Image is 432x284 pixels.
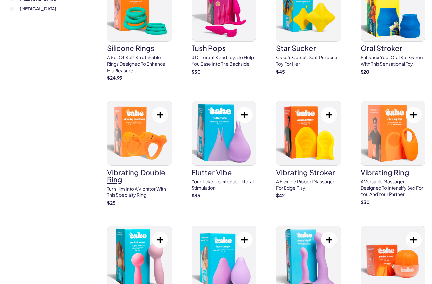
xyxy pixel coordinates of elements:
img: flutter vibe [192,101,256,165]
a: vibrating strokervibrating strokerA flexible ribbed massager for Edge play$42 [276,101,341,199]
h3: star sucker [276,44,341,52]
strong: $ 35 [192,192,200,198]
span: [MEDICAL_DATA] [20,4,56,13]
strong: $ 42 [276,192,285,198]
strong: $ 30 [361,199,370,205]
p: Turn him into a vibrator with this specialty ring [107,186,172,198]
p: A set of soft stretchable rings designed to enhance his pleasure [107,54,172,74]
h3: vibrating double ring [107,169,172,183]
img: vibrating stroker [276,101,341,165]
h3: silicone rings [107,44,172,52]
img: vibrating double ring [107,101,172,165]
a: vibrating ringvibrating ringA versatile massager designed to Intensify sex for you and your partn... [361,101,425,205]
a: vibrating double ringvibrating double ringTurn him into a vibrator with this specialty ring$25 [107,101,172,206]
p: A flexible ribbed massager for Edge play [276,178,341,191]
p: A versatile massager designed to Intensify sex for you and your partner [361,178,425,198]
p: 3 different sized toys to help you ease into the backside [192,54,256,67]
p: Your ticket to intense clitoral stimulation [192,178,256,191]
p: Enhance your oral sex game with this sensational toy [361,54,425,67]
img: vibrating ring [361,101,425,165]
h3: oral stroker [361,44,425,52]
p: Cake’s cutest dual-purpose toy for her [276,54,341,67]
strong: $ 30 [192,69,201,75]
a: flutter vibeflutter vibeYour ticket to intense clitoral stimulation$35 [192,101,256,199]
h3: tush pops [192,44,256,52]
h3: vibrating stroker [276,169,341,176]
input: [MEDICAL_DATA] [10,7,14,11]
strong: $ 24.99 [107,75,122,81]
h3: vibrating ring [361,169,425,176]
strong: $ 25 [107,200,116,206]
strong: $ 20 [361,69,369,75]
h3: flutter vibe [192,169,256,176]
strong: $ 45 [276,69,285,75]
